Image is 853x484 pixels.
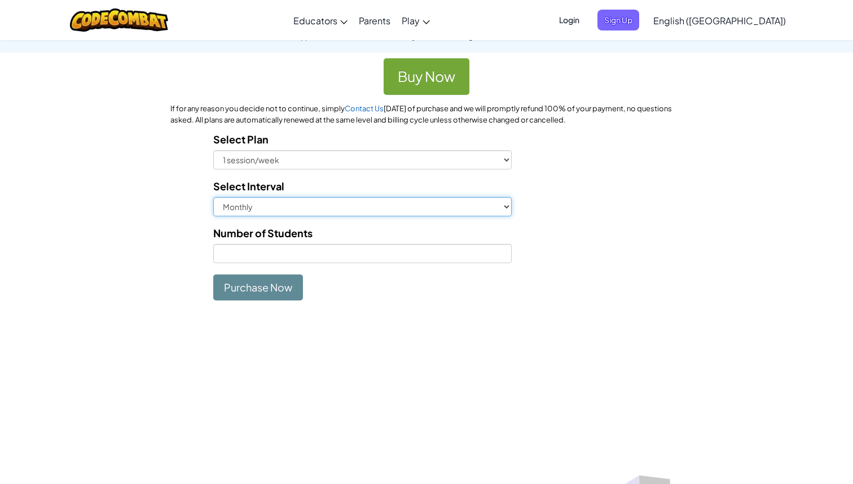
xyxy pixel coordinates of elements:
[353,5,396,36] a: Parents
[653,15,786,27] span: English ([GEOGRAPHIC_DATA])
[170,103,682,125] p: If for any reason you decide not to continue, simply [DATE] of purchase and we will promptly refu...
[288,5,353,36] a: Educators
[396,5,436,36] a: Play
[70,8,169,32] img: CodeCombat logo
[213,225,313,241] label: Number of Students
[384,58,469,95] button: Buy Now
[597,10,639,30] button: Sign Up
[293,15,337,27] span: Educators
[552,10,586,30] button: Login
[213,178,284,194] label: Select Interval
[402,15,420,27] span: Play
[648,5,792,36] a: English ([GEOGRAPHIC_DATA])
[345,104,384,113] a: Contact Us
[213,131,269,147] label: Select Plan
